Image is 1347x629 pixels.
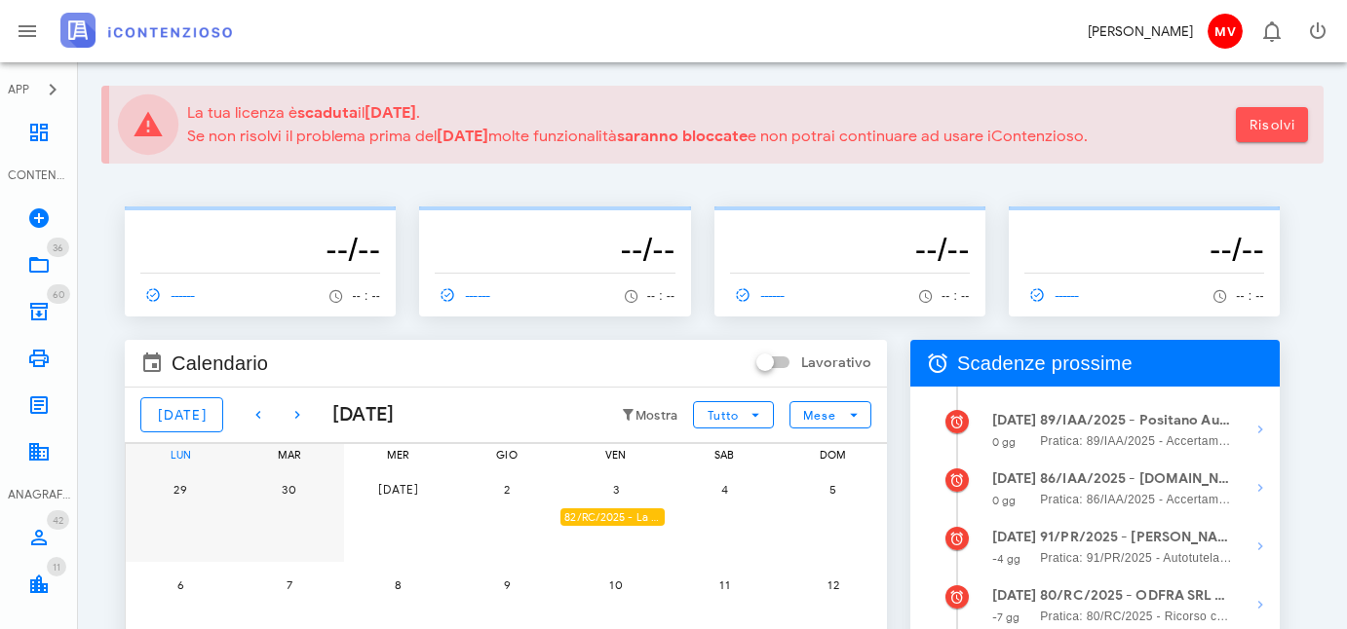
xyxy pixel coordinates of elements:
[992,587,1037,604] strong: [DATE]
[778,444,888,465] div: dom
[8,486,70,503] div: ANAGRAFICA
[352,289,380,303] span: -- : --
[53,514,63,527] span: 42
[437,127,488,146] strong: [DATE]
[705,469,744,508] button: 4
[47,284,70,304] span: Distintivo
[992,412,1037,428] strong: [DATE]
[1241,468,1280,507] button: Mostra dettagli
[814,482,853,497] span: 5
[161,577,200,592] span: 6
[378,577,417,592] span: 8
[343,444,453,465] div: mer
[597,482,635,497] span: 3
[597,577,635,592] span: 10
[1024,230,1264,269] h3: --/--
[992,435,1016,449] small: 0 gg
[270,469,309,508] button: 30
[140,230,380,269] h3: --/--
[487,469,526,508] button: 2
[378,469,417,508] button: [DATE]
[1040,548,1232,568] span: Pratica: 91/PR/2025 - Autotutela contro Direzione Provinciale di [GEOGRAPHIC_DATA]
[1241,585,1280,624] button: Mostra dettagli
[957,348,1133,379] span: Scadenze prossime
[172,348,268,379] span: Calendario
[617,127,748,146] strong: saranno bloccate
[1236,107,1308,142] a: Risolvi
[789,401,871,428] button: Mese
[377,482,420,497] span: [DATE]
[992,552,1021,566] small: -4 gg
[1024,214,1264,230] p: --------------
[730,286,787,304] span: ------
[992,529,1037,545] strong: [DATE]
[802,408,836,423] span: Mese
[1024,286,1081,304] span: ------
[992,494,1016,507] small: 0 gg
[693,401,773,428] button: Tutto
[730,230,970,269] h3: --/--
[452,444,562,465] div: gio
[647,289,675,303] span: -- : --
[126,444,236,465] div: lun
[992,470,1037,487] strong: [DATE]
[47,510,69,530] span: Distintivo
[140,397,223,432] button: [DATE]
[1249,117,1296,133] span: Risolvi
[270,577,309,592] span: 7
[992,610,1020,624] small: -7 gg
[597,566,635,605] button: 10
[705,566,744,605] button: 11
[175,101,1224,148] div: La tua licenza è il . Se non risolvi il problema prima del molte funzionalità e non potrai contin...
[1088,21,1193,42] div: [PERSON_NAME]
[365,103,416,123] strong: [DATE]
[1040,490,1232,509] span: Pratica: 86/IAA/2025 - Accertamento con Adesione contro Direzione Provinciale di [GEOGRAPHIC_DATA]
[140,281,205,309] a: ------
[1241,527,1280,566] button: Mostra dettagli
[47,238,69,257] span: Distintivo
[814,469,853,508] button: 5
[161,469,200,508] button: 29
[53,288,64,301] span: 60
[53,241,63,254] span: 36
[707,408,739,423] span: Tutto
[297,103,358,123] strong: scaduta
[235,444,345,465] div: mar
[435,286,491,304] span: ------
[270,482,309,497] span: 30
[1236,289,1264,303] span: -- : --
[1208,14,1243,49] span: MV
[635,408,678,424] small: Mostra
[317,400,395,429] div: [DATE]
[8,166,70,184] div: CONTENZIOSO
[1040,468,1232,490] strong: 86/IAA/2025 - [DOMAIN_NAME] BUILDINGS & SERVICES SRL - Inviare Accertamento con Adesione
[942,289,970,303] span: -- : --
[814,566,853,605] button: 12
[1040,585,1232,607] strong: 80/RC/2025 - ODFRA SRL - In attesa della Costituzione in Giudizio controparte
[60,13,232,48] img: logo-text-2x.png
[597,469,635,508] button: 3
[161,482,200,497] span: 29
[1241,410,1280,449] button: Mostra dettagli
[1040,607,1232,626] span: Pratica: 80/RC/2025 - Ricorso contro Direzione Provinciale di Salerno, Direzione Provinciale di [...
[157,407,207,424] span: [DATE]
[270,566,309,605] button: 7
[1040,410,1232,431] strong: 89/IAA/2025 - Positano Autonoleggio Cooperativa a.r.l. - Inviare Accertamento con Adesione
[1024,281,1089,309] a: ------
[730,214,970,230] p: --------------
[53,561,60,573] span: 11
[801,353,871,373] label: Lavorativo
[814,577,853,592] span: 12
[670,444,780,465] div: sab
[487,577,526,592] span: 9
[487,482,526,497] span: 2
[560,508,665,527] div: 82/RC/2025 - La Conca Azzurra S.r.l. - Inviare Ricorso
[1248,8,1294,55] button: Distintivo
[560,444,671,465] div: ven
[140,286,197,304] span: ------
[161,566,200,605] button: 6
[435,230,674,269] h3: --/--
[730,281,794,309] a: ------
[1040,527,1232,548] strong: 91/PR/2025 - [PERSON_NAME] - Inviare Autotutela
[487,566,526,605] button: 9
